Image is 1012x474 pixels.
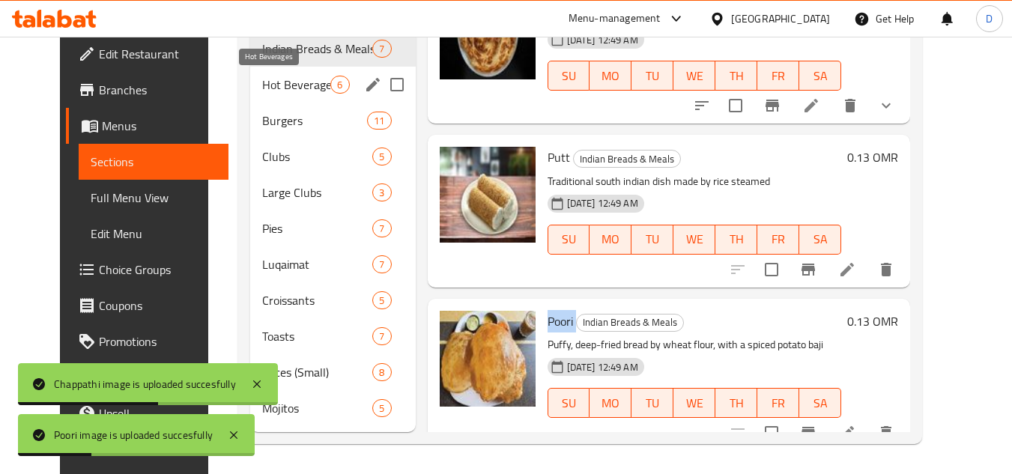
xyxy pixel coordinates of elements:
a: Upsell [66,395,229,431]
button: show more [868,88,904,124]
div: items [372,291,391,309]
span: FR [763,65,793,87]
span: WE [679,65,709,87]
span: Poori [548,310,573,332]
div: Large Clubs3 [250,174,415,210]
a: Edit menu item [838,261,856,279]
span: Select to update [756,417,787,449]
img: Poori [440,311,536,407]
span: SA [805,228,835,250]
button: SU [548,225,590,255]
span: 5 [373,150,390,164]
span: D [986,10,993,27]
span: Edit Menu [91,225,217,243]
div: Burgers11 [250,103,415,139]
div: Hot Beverages6edit [250,67,415,103]
button: Branch-specific-item [754,88,790,124]
div: Mojitos [262,399,372,417]
button: SU [548,388,590,418]
button: delete [832,88,868,124]
button: WE [673,61,715,91]
span: WE [679,392,709,414]
span: WE [679,228,709,250]
span: TU [637,392,667,414]
svg: Show Choices [877,97,895,115]
span: Promotions [99,332,217,350]
span: FR [763,228,793,250]
span: Choice Groups [99,261,217,279]
div: items [372,183,391,201]
button: Branch-specific-item [790,415,826,451]
a: Edit menu item [802,97,820,115]
span: TH [721,228,751,250]
button: TH [715,225,757,255]
span: Indian Breads & Meals [577,314,683,331]
span: MO [596,392,625,414]
span: Sections [91,153,217,171]
button: MO [590,61,631,91]
div: Pies7 [250,210,415,246]
span: Menus [102,117,217,135]
button: SA [799,388,841,418]
button: SA [799,225,841,255]
span: SU [554,228,584,250]
span: 6 [331,78,348,92]
button: WE [673,225,715,255]
span: Putt [548,146,570,168]
button: TU [631,225,673,255]
button: delete [868,252,904,288]
h6: 0.13 OMR [847,311,898,332]
span: Burgers [262,112,367,130]
span: 3 [373,186,390,200]
div: items [372,40,391,58]
button: FR [757,225,799,255]
div: Indian Breads & Meals7 [250,31,415,67]
a: Sections [79,144,229,180]
span: MO [596,228,625,250]
button: TH [715,61,757,91]
span: TH [721,392,751,414]
span: [DATE] 12:49 AM [561,360,644,374]
span: Upsell [99,404,217,422]
span: SA [805,392,835,414]
span: 5 [373,401,390,416]
span: SU [554,65,584,87]
button: TH [715,388,757,418]
a: Coupons [66,288,229,323]
button: SU [548,61,590,91]
div: Luqaimat7 [250,246,415,282]
a: Full Menu View [79,180,229,216]
a: Branches [66,72,229,108]
div: items [372,363,391,381]
button: FR [757,61,799,91]
a: Choice Groups [66,252,229,288]
span: Indian Breads & Meals [574,151,680,168]
div: Indian Breads & Meals [262,40,372,58]
span: Edit Restaurant [99,45,217,63]
div: Clubs5 [250,139,415,174]
button: SA [799,61,841,91]
span: Juices (Small) [262,363,372,381]
a: Edit Menu [79,216,229,252]
div: items [372,399,391,417]
span: 7 [373,222,390,236]
span: TU [637,65,667,87]
span: Croissants [262,291,372,309]
span: Hot Beverages [262,76,330,94]
span: 7 [373,258,390,272]
span: Coupons [99,297,217,315]
span: Luqaimat [262,255,372,273]
div: Menu-management [569,10,661,28]
h6: 0.13 OMR [847,147,898,168]
span: TH [721,65,751,87]
button: Branch-specific-item [790,252,826,288]
p: Puffy, deep-fried bread by wheat flour, with a spiced potato baji [548,335,842,354]
span: Pies [262,219,372,237]
span: 5 [373,294,390,308]
span: [DATE] 12:49 AM [561,196,644,210]
div: [GEOGRAPHIC_DATA] [731,10,830,27]
div: items [372,148,391,165]
span: 7 [373,42,390,56]
span: Select to update [756,254,787,285]
p: Traditional south indian dish made by rice steamed [548,172,842,191]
